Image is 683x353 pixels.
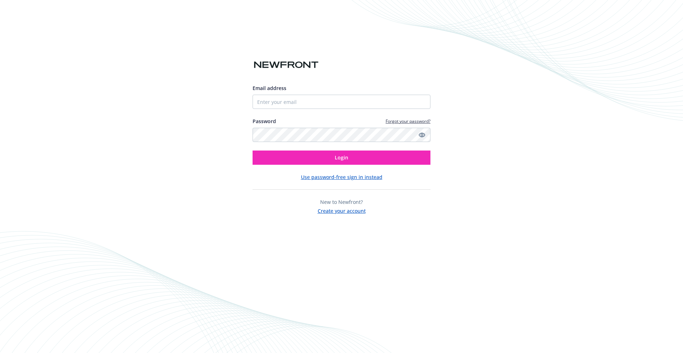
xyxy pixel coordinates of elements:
[253,117,276,125] label: Password
[253,85,286,91] span: Email address
[386,118,430,124] a: Forgot your password?
[335,154,348,161] span: Login
[253,151,430,165] button: Login
[253,95,430,109] input: Enter your email
[418,131,426,139] a: Show password
[320,199,363,205] span: New to Newfront?
[253,59,320,71] img: Newfront logo
[318,206,366,215] button: Create your account
[253,128,430,142] input: Enter your password
[301,173,382,181] button: Use password-free sign in instead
